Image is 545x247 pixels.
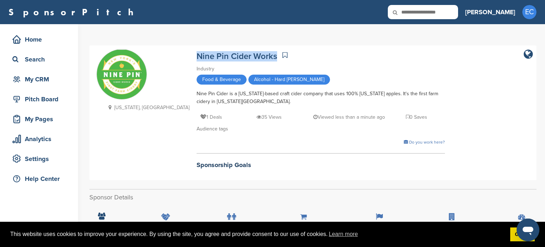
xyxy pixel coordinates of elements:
[9,7,138,17] a: SponsorPitch
[197,65,445,73] div: Industry
[197,51,277,61] a: Nine Pin Cider Works
[7,51,71,68] a: Search
[197,90,445,106] div: Nine Pin Cider is a [US_STATE]-based craft cider company that uses 100% [US_STATE] apples. It's t...
[7,31,71,48] a: Home
[522,5,536,19] span: EC
[510,227,535,242] a: dismiss cookie message
[197,160,445,170] h2: Sponsorship Goals
[257,113,282,122] p: 35 Views
[406,113,427,122] p: 0 Saves
[7,131,71,147] a: Analytics
[7,151,71,167] a: Settings
[11,133,71,145] div: Analytics
[11,73,71,86] div: My CRM
[7,171,71,187] a: Help Center
[404,140,445,145] a: Do you work here?
[313,113,385,122] p: Viewed less than a minute ago
[248,75,330,85] span: Alcohol - Hard [PERSON_NAME]
[524,49,533,60] a: company link
[197,125,445,133] div: Audience tags
[11,33,71,46] div: Home
[465,7,515,17] h3: [PERSON_NAME]
[89,193,536,202] h2: Sponsor Details
[328,229,359,240] a: learn more about cookies
[97,50,147,100] img: Sponsorpitch & Nine Pin Cider Works
[105,103,189,112] p: [US_STATE], [GEOGRAPHIC_DATA]
[7,111,71,127] a: My Pages
[11,113,71,125] div: My Pages
[517,219,539,241] iframe: Button to launch messaging window
[11,152,71,165] div: Settings
[7,91,71,107] a: Pitch Board
[11,53,71,66] div: Search
[7,71,71,87] a: My CRM
[465,4,515,20] a: [PERSON_NAME]
[200,113,222,122] p: 1 Deals
[10,229,505,240] span: This website uses cookies to improve your experience. By using the site, you agree and provide co...
[11,93,71,106] div: Pitch Board
[409,140,445,145] span: Do you work here?
[11,172,71,185] div: Help Center
[197,75,247,85] span: Food & Beverage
